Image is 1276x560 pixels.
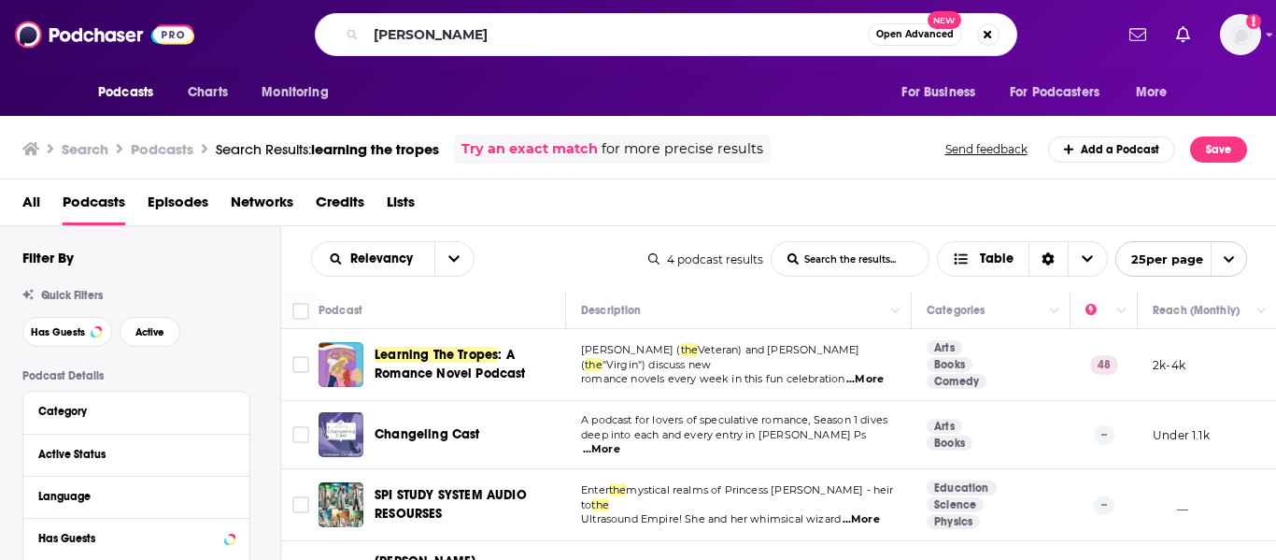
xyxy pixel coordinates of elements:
button: open menu [434,242,474,276]
p: __ [1153,497,1188,513]
a: Credits [316,187,364,225]
h2: Choose List sort [311,241,475,277]
div: Search Results: [216,140,439,158]
span: More [1136,79,1168,106]
p: -- [1094,425,1114,444]
h2: Choose View [937,241,1108,277]
div: Power Score [1085,299,1112,322]
span: the [609,483,627,496]
span: Quick Filters [41,289,103,302]
div: 4 podcast results [648,252,763,266]
a: Physics [927,514,980,529]
a: Learning The Tropes: A Romance Novel Podcast [319,342,363,387]
div: Search podcasts, credits, & more... [315,13,1017,56]
div: Reach (Monthly) [1153,299,1240,322]
button: open menu [85,75,177,110]
span: For Business [901,79,975,106]
a: Charts [176,75,239,110]
span: ...More [843,512,880,527]
span: 25 per page [1116,245,1203,274]
a: Networks [231,187,293,225]
a: Books [927,357,972,372]
input: Search podcasts, credits, & more... [366,20,868,50]
a: Arts [927,419,962,434]
span: For Podcasters [1010,79,1099,106]
button: Has Guests [22,317,112,347]
button: open menu [248,75,352,110]
button: open menu [1115,241,1247,277]
button: Category [38,399,234,423]
button: Column Actions [1251,300,1273,323]
span: Podcasts [98,79,153,106]
button: Column Actions [885,300,907,323]
button: Has Guests [38,526,234,550]
div: Categories [927,299,985,322]
p: -- [1094,495,1114,514]
span: Enter [581,483,609,496]
span: Active [135,327,164,337]
button: open menu [998,75,1127,110]
div: Sort Direction [1028,242,1068,276]
a: Show notifications dropdown [1122,19,1154,50]
a: Podcasts [63,187,125,225]
span: Logged in as hconnor [1220,14,1261,55]
button: open menu [312,252,434,266]
a: Lists [387,187,415,225]
div: Description [581,299,641,322]
span: Veteran) and [PERSON_NAME] ( [581,343,860,371]
a: Comedy [927,374,986,389]
span: [PERSON_NAME] ( [581,343,681,356]
span: ...More [583,442,620,457]
button: Column Actions [1111,300,1133,323]
div: Active Status [38,448,222,461]
span: for more precise results [602,138,763,160]
span: SPI STUDY SYSTEM AUDIO RESOURSES [375,487,527,522]
a: Arts [927,340,962,355]
span: Toggle select row [292,496,309,513]
button: Active [120,317,180,347]
a: Science [927,497,984,512]
a: Show notifications dropdown [1169,19,1198,50]
p: Podcast Details [22,369,250,382]
h3: Search [62,140,108,158]
span: "Virgin") discuss new [603,358,712,371]
a: Try an exact match [461,138,598,160]
span: the [681,343,699,356]
span: the [585,358,603,371]
button: Open AdvancedNew [868,23,962,46]
div: Category [38,405,222,418]
span: Learning The Tropes [375,347,498,363]
button: Send feedback [940,141,1033,157]
div: Language [38,490,222,503]
span: New [928,11,961,29]
span: romance novels every week in this fun celebration [581,372,844,385]
span: Toggle select row [292,426,309,443]
a: Learning The Tropes: A Romance Novel Podcast [375,346,560,383]
a: SPI STUDY SYSTEM AUDIO RESOURSES [375,486,560,524]
span: ...More [846,372,884,387]
span: Toggle select row [292,356,309,373]
h2: Filter By [22,249,74,266]
a: Add a Podcast [1048,136,1176,163]
button: Column Actions [1043,300,1066,323]
p: 48 [1090,355,1118,374]
a: All [22,187,40,225]
button: Active Status [38,442,234,466]
img: Changeling Cast [319,412,363,457]
p: Under 1.1k [1153,427,1210,443]
button: open menu [888,75,999,110]
span: Charts [188,79,228,106]
svg: Add a profile image [1246,14,1261,29]
img: User Profile [1220,14,1261,55]
img: Podchaser - Follow, Share and Rate Podcasts [15,17,194,52]
span: A podcast for lovers of speculative romance, Season 1 dives [581,413,887,426]
button: open menu [1123,75,1191,110]
a: Episodes [148,187,208,225]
